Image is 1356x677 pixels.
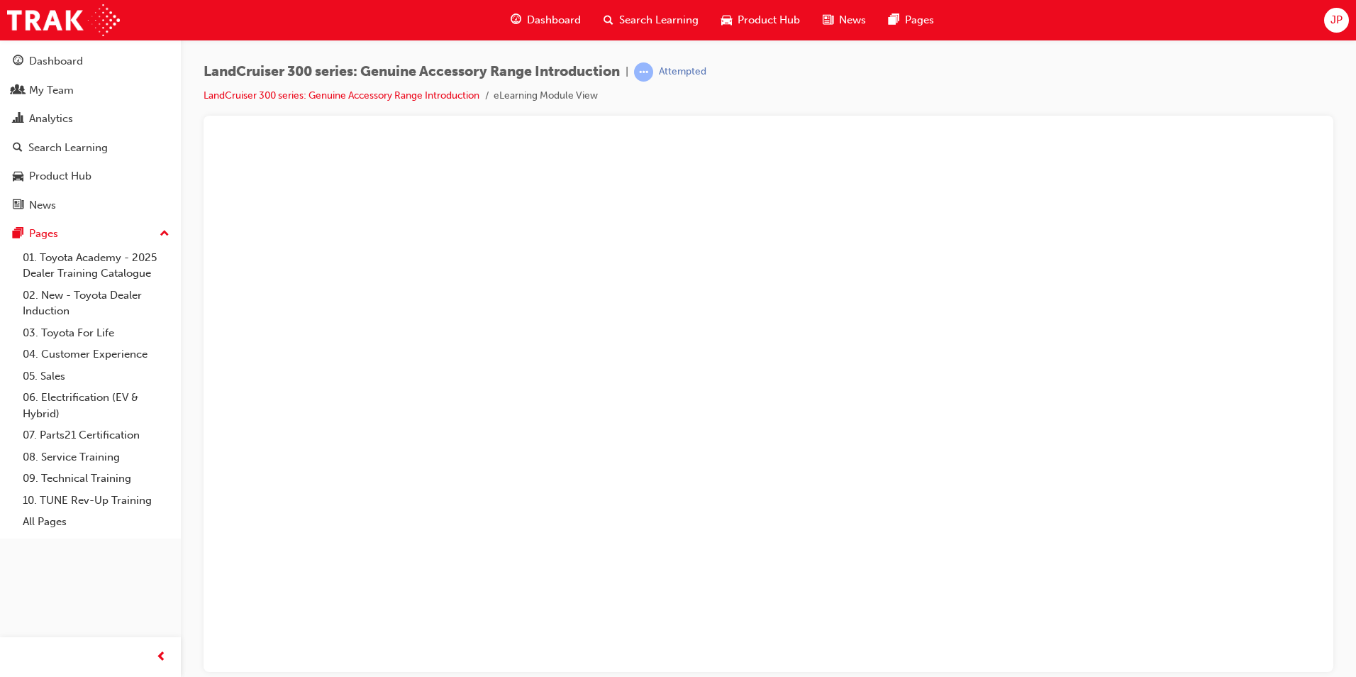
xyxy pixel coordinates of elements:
div: Attempted [659,65,706,79]
button: Pages [6,221,175,247]
a: LandCruiser 300 series: Genuine Accessory Range Introduction [204,89,479,101]
span: learningRecordVerb_ATTEMPT-icon [634,62,653,82]
a: 09. Technical Training [17,468,175,490]
span: Product Hub [738,12,800,28]
a: All Pages [17,511,175,533]
a: Search Learning [6,135,175,161]
a: car-iconProduct Hub [710,6,811,35]
a: 06. Electrification (EV & Hybrid) [17,387,175,424]
span: Pages [905,12,934,28]
span: LandCruiser 300 series: Genuine Accessory Range Introduction [204,64,620,80]
a: news-iconNews [811,6,877,35]
a: 10. TUNE Rev-Up Training [17,490,175,512]
span: people-icon [13,84,23,97]
a: News [6,192,175,219]
span: | [626,64,628,80]
span: search-icon [13,142,23,155]
a: pages-iconPages [877,6,945,35]
div: Search Learning [28,140,108,156]
a: search-iconSearch Learning [592,6,710,35]
div: Dashboard [29,53,83,70]
span: car-icon [13,170,23,183]
span: up-icon [160,225,169,243]
span: news-icon [13,199,23,212]
a: Analytics [6,106,175,132]
span: pages-icon [889,11,899,29]
a: 07. Parts21 Certification [17,424,175,446]
img: Trak [7,4,120,36]
div: My Team [29,82,74,99]
span: news-icon [823,11,833,29]
a: guage-iconDashboard [499,6,592,35]
button: DashboardMy TeamAnalyticsSearch LearningProduct HubNews [6,45,175,221]
span: News [839,12,866,28]
div: News [29,197,56,214]
a: 04. Customer Experience [17,343,175,365]
a: Product Hub [6,163,175,189]
div: Analytics [29,111,73,127]
a: 02. New - Toyota Dealer Induction [17,285,175,322]
div: Product Hub [29,168,91,185]
a: 05. Sales [17,365,175,387]
a: 01. Toyota Academy - 2025 Dealer Training Catalogue [17,247,175,285]
span: search-icon [604,11,613,29]
span: pages-icon [13,228,23,241]
a: 08. Service Training [17,446,175,468]
span: chart-icon [13,113,23,126]
span: JP [1330,12,1343,28]
div: Pages [29,226,58,242]
span: Search Learning [619,12,699,28]
li: eLearning Module View [494,88,598,104]
span: car-icon [721,11,732,29]
span: Dashboard [527,12,581,28]
a: My Team [6,77,175,104]
span: prev-icon [156,649,167,666]
button: JP [1324,8,1349,33]
a: 03. Toyota For Life [17,322,175,344]
span: guage-icon [511,11,521,29]
span: guage-icon [13,55,23,68]
a: Dashboard [6,48,175,75]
